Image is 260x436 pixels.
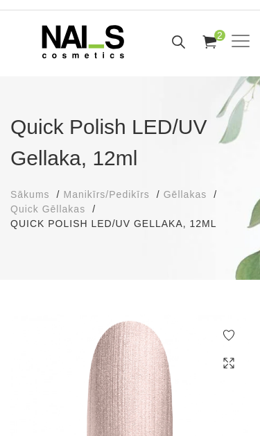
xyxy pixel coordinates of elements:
span: Sākums [10,189,50,200]
a: Gēllakas [164,187,207,202]
a: 2 [201,33,218,51]
span: Quick Gēllakas [10,203,85,215]
span: Gēllakas [164,189,207,200]
a: Manikīrs/Pedikīrs [63,187,149,202]
h1: Quick Polish LED/UV Gellaka, 12ml [10,111,250,174]
span: Manikīrs/Pedikīrs [63,189,149,200]
a: Quick Gēllakas [10,202,85,217]
a: Sākums [10,187,50,202]
span: 2 [214,30,225,41]
li: Quick Polish LED/UV Gellaka, 12ml [10,217,230,231]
